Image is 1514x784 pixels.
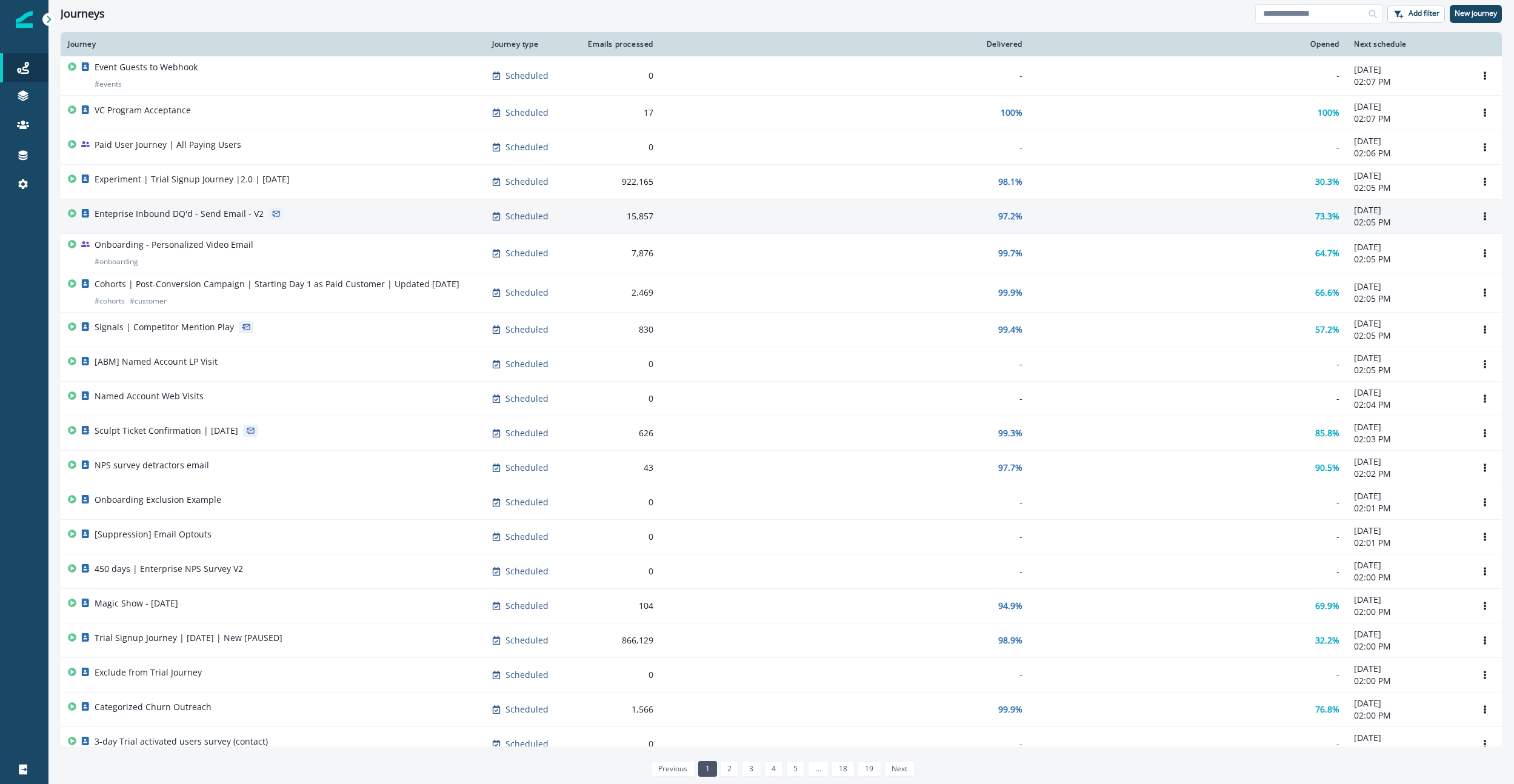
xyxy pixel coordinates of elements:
div: - [668,141,1022,153]
div: - [668,393,1022,405]
button: Options [1475,390,1495,408]
p: Named Account Web Visits [95,390,204,402]
p: Scheduled [505,669,549,681]
p: 02:00 PM [1354,640,1461,653]
a: 3-day Trial activated users survey (contact)Scheduled0--[DATE]02:00 PMOptions [61,727,1502,762]
div: 43 [583,462,653,474]
p: 66.6% [1315,287,1339,299]
p: Onboarding Exclusion Example [95,494,221,506]
div: 0 [583,70,653,82]
p: [DATE] [1354,697,1461,709]
a: Page 3 [742,761,761,777]
a: Jump forward [808,761,828,777]
p: 99.9% [998,703,1022,716]
div: - [668,70,1022,82]
div: - [1037,358,1339,370]
p: Onboarding - Personalized Video Email [95,239,253,251]
div: 626 [583,427,653,439]
p: Paid User Journey | All Paying Users [95,139,241,151]
p: Signals | Competitor Mention Play [95,321,234,333]
p: 02:01 PM [1354,502,1461,514]
button: Options [1475,666,1495,684]
button: Options [1475,631,1495,649]
div: 7,876 [583,247,653,259]
p: # events [95,78,122,90]
p: [ABM] Named Account LP Visit [95,356,218,368]
p: # cohorts [95,295,125,307]
div: 0 [583,738,653,750]
a: Onboarding - Personalized Video Email#onboardingScheduled7,87699.7%64.7%[DATE]02:05 PMOptions [61,234,1502,273]
p: Scheduled [505,462,549,474]
div: Delivered [668,39,1022,49]
p: [DATE] [1354,628,1461,640]
a: VC Program AcceptanceScheduled17100%100%[DATE]02:07 PMOptions [61,96,1502,130]
p: 02:05 PM [1354,330,1461,342]
p: [DATE] [1354,170,1461,182]
div: 922,165 [583,176,653,188]
a: Signals | Competitor Mention PlayScheduled83099.4%57.2%[DATE]02:05 PMOptions [61,313,1502,347]
p: 69.9% [1315,600,1339,612]
p: 02:06 PM [1354,147,1461,159]
div: 0 [583,496,653,508]
div: Opened [1037,39,1339,49]
p: [DATE] [1354,317,1461,330]
button: Options [1475,597,1495,615]
p: Scheduled [505,703,549,716]
p: Scheduled [505,358,549,370]
p: 02:07 PM [1354,76,1461,88]
p: Trial Signup Journey | [DATE] | New [PAUSED] [95,632,282,644]
p: 02:07 PM [1354,113,1461,125]
button: Options [1475,355,1495,373]
p: Scheduled [505,531,549,543]
p: Scheduled [505,565,549,577]
p: Magic Show - [DATE] [95,597,178,610]
div: 0 [583,565,653,577]
button: Options [1475,321,1495,339]
p: [DATE] [1354,732,1461,744]
div: - [1037,141,1339,153]
p: Experiment | Trial Signup Journey |2.0 | [DATE] [95,173,290,185]
div: Next schedule [1354,39,1461,49]
p: NPS survey detractors email [95,459,209,471]
p: [DATE] [1354,559,1461,571]
p: 94.9% [998,600,1022,612]
p: [DATE] [1354,525,1461,537]
p: 64.7% [1315,247,1339,259]
a: Experiment | Trial Signup Journey |2.0 | [DATE]Scheduled922,16598.1%30.3%[DATE]02:05 PMOptions [61,165,1502,199]
div: - [668,358,1022,370]
div: 0 [583,531,653,543]
p: 32.2% [1315,634,1339,646]
a: Event Guests to Webhook#eventsScheduled0--[DATE]02:07 PMOptions [61,56,1502,96]
a: Page 5 [786,761,805,777]
div: - [1037,669,1339,681]
a: Page 4 [764,761,783,777]
a: Onboarding Exclusion ExampleScheduled0--[DATE]02:01 PMOptions [61,485,1502,520]
p: 02:05 PM [1354,216,1461,228]
div: Journey type [492,39,569,49]
a: Page 2 [720,761,739,777]
p: 02:00 PM [1354,744,1461,756]
p: [DATE] [1354,456,1461,468]
div: - [668,738,1022,750]
p: 02:00 PM [1354,675,1461,687]
div: - [668,531,1022,543]
a: Magic Show - [DATE]Scheduled10494.9%69.9%[DATE]02:00 PMOptions [61,589,1502,623]
p: 02:05 PM [1354,293,1461,305]
div: - [668,669,1022,681]
button: Options [1475,173,1495,191]
div: 15,857 [583,210,653,222]
p: 76.8% [1315,703,1339,716]
p: Scheduled [505,210,549,222]
img: Inflection [16,11,33,28]
p: Scheduled [505,738,549,750]
a: Page 18 [832,761,855,777]
p: Scheduled [505,287,549,299]
p: Scheduled [505,176,549,188]
p: Scheduled [505,324,549,336]
p: # onboarding [95,256,138,268]
p: Scheduled [505,107,549,119]
p: [DATE] [1354,421,1461,433]
button: Options [1475,459,1495,477]
a: Categorized Churn OutreachScheduled1,56699.9%76.8%[DATE]02:00 PMOptions [61,693,1502,727]
p: [DATE] [1354,490,1461,502]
